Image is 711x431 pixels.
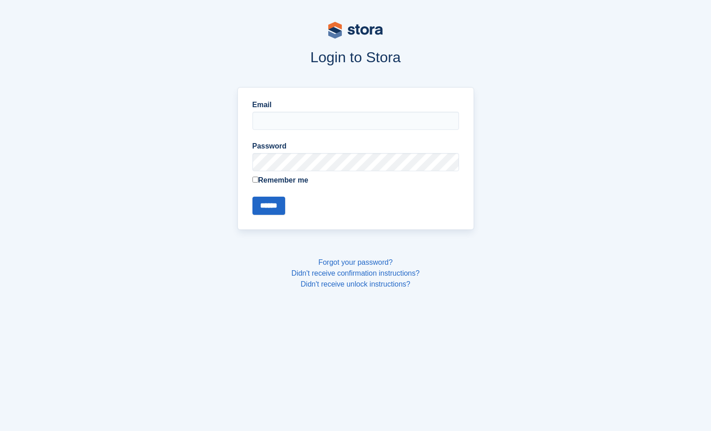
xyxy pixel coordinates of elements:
[252,175,459,186] label: Remember me
[301,280,410,288] a: Didn't receive unlock instructions?
[318,258,393,266] a: Forgot your password?
[291,269,420,277] a: Didn't receive confirmation instructions?
[252,99,459,110] label: Email
[64,49,647,65] h1: Login to Stora
[252,141,459,152] label: Password
[328,22,383,39] img: stora-logo-53a41332b3708ae10de48c4981b4e9114cc0af31d8433b30ea865607fb682f29.svg
[252,177,258,183] input: Remember me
